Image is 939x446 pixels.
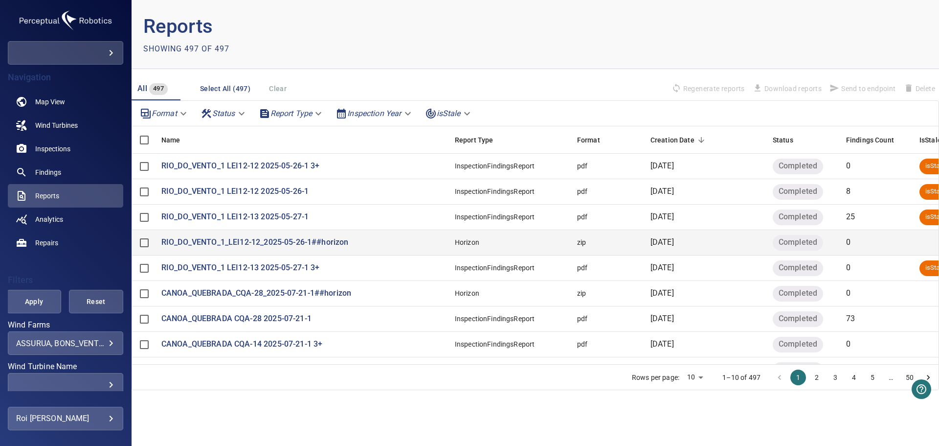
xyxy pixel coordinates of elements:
span: Reset [81,296,111,308]
p: [DATE] [650,186,674,197]
div: Format [572,126,646,154]
div: Horizon [455,288,479,298]
span: Map View [35,97,65,107]
p: [DATE] [650,288,674,299]
span: Completed [773,237,823,248]
em: Inspection Year [347,109,401,118]
span: Reports [35,191,59,201]
a: map noActive [8,90,123,114]
p: CANOA_QUEBRADA CQA-28 2025-07-21-1 3+ [161,364,323,376]
p: [DATE] [650,161,674,172]
p: 0 [846,161,850,172]
div: Report Type [455,126,493,154]
div: Inspection Year [332,105,417,122]
em: Format [152,109,177,118]
div: InspectionFindingsReport [455,314,535,324]
div: Creation Date [650,126,694,154]
div: Name [156,126,450,154]
span: All [137,84,147,93]
a: inspections noActive [8,137,123,161]
a: RIO_DO_VENTO_1 LEI12-12 2025-05-26-1 3+ [161,161,320,172]
img: arthwind-logo [17,8,114,33]
div: Format [136,105,193,122]
p: 25 [846,211,855,223]
span: Completed [773,186,823,197]
nav: pagination navigation [770,370,938,385]
h4: Navigation [8,72,123,82]
div: Report Type [255,105,328,122]
button: Select All (497) [196,80,254,98]
p: 0 [846,288,850,299]
a: windturbines noActive [8,114,123,137]
a: CANOA_QUEBRADA_CQA-28_2025-07-21-1##horizon [161,288,351,299]
p: Reports [143,12,536,41]
div: Wind Turbine Name [8,373,123,397]
p: [DATE] [650,211,674,223]
div: InspectionFindingsReport [455,263,535,273]
a: CANOA_QUEBRADA CQA-14 2025-07-21-1 3+ [161,339,323,350]
div: InspectionFindingsReport [455,339,535,349]
div: Report Type [450,126,572,154]
span: Completed [773,211,823,223]
a: RIO_DO_VENTO_1 LEI12-12 2025-05-26-1 [161,186,309,197]
div: pdf [577,263,587,273]
div: zip [577,237,586,247]
a: RIO_DO_VENTO_1_LEI12-12_2025-05-26-1##horizon [161,237,349,248]
em: isStale [437,109,461,118]
p: [DATE] [650,313,674,325]
p: [DATE] [650,339,674,350]
button: page 1 [790,370,806,385]
span: Completed [773,313,823,325]
a: repairs noActive [8,231,123,255]
span: Completed [773,161,823,172]
em: Status [212,109,235,118]
a: RIO_DO_VENTO_1 LEI12-13 2025-05-27-1 3+ [161,262,320,274]
span: Repairs [35,238,58,248]
div: InspectionFindingsReport [455,161,535,171]
div: ASSURUA, BONS_VENTOS, CANOA_QUEBRADA, ENACEL, FOZ_DO_RIO_CHORO, [GEOGRAPHIC_DATA], [GEOGRAPHIC_DA... [16,339,115,348]
span: Inspections [35,144,70,154]
div: InspectionFindingsReport [455,187,535,196]
p: [DATE] [650,237,674,248]
a: CANOA_QUEBRADA CQA-28 2025-07-21-1 [161,313,312,325]
a: findings noActive [8,161,123,184]
div: Format [577,126,600,154]
p: 0 [846,237,850,248]
span: Wind Turbines [35,120,78,130]
p: Showing 497 of 497 [143,43,229,55]
a: reports active [8,184,123,208]
button: Go to page 50 [902,370,917,385]
em: Report Type [270,109,313,118]
p: 8 [846,186,850,197]
p: Rows per page: [632,373,679,382]
div: Status [773,126,793,154]
span: Completed [773,288,823,299]
span: Completed [773,262,823,274]
p: RIO_DO_VENTO_1 LEI12-13 2025-05-27-1 [161,211,309,223]
div: Status [197,105,251,122]
div: Name [161,126,180,154]
button: Sort [694,133,708,147]
div: isStale [421,105,476,122]
div: pdf [577,212,587,222]
a: analytics noActive [8,208,123,231]
div: arthwind [8,41,123,65]
div: … [883,373,899,382]
div: InspectionFindingsReport [455,212,535,222]
button: Go to next page [920,370,936,385]
span: 497 [149,83,168,94]
div: zip [577,288,586,298]
p: [DATE] [650,262,674,274]
div: 10 [683,370,707,384]
p: 73 [846,313,855,325]
div: Wind Farms [8,331,123,355]
div: Roi [PERSON_NAME] [16,411,115,426]
h4: Filters [8,275,123,285]
span: Apply [19,296,49,308]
